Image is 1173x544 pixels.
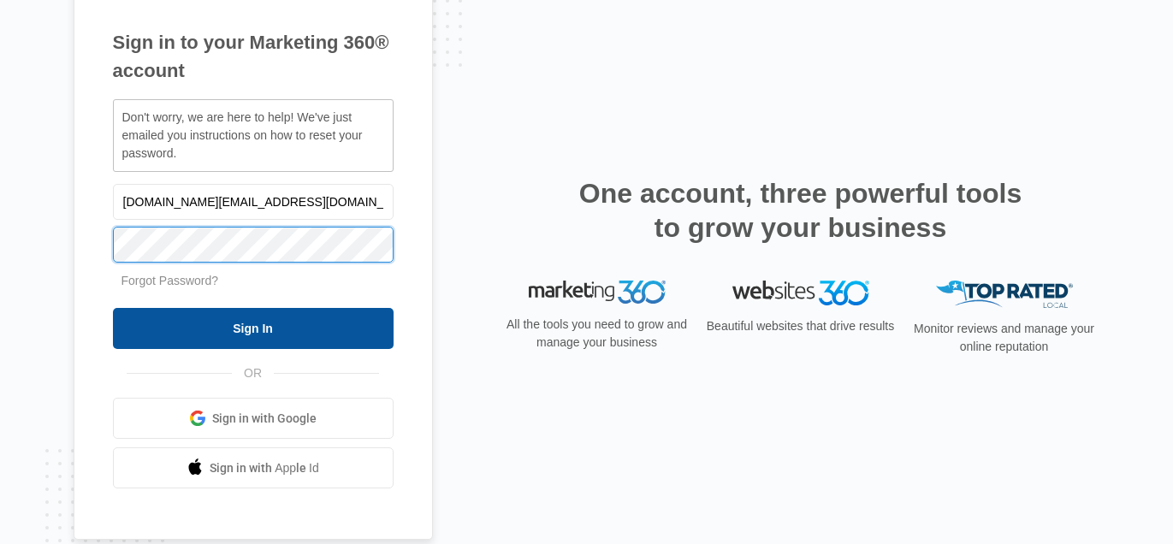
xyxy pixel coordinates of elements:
span: OR [232,364,274,382]
a: Sign in with Google [113,398,394,439]
a: Forgot Password? [121,274,219,287]
h2: One account, three powerful tools to grow your business [574,176,1028,245]
p: All the tools you need to grow and manage your business [501,316,693,352]
span: Sign in with Google [212,410,317,428]
p: Beautiful websites that drive results [705,317,897,335]
img: Top Rated Local [936,281,1073,309]
span: Don't worry, we are here to help! We've just emailed you instructions on how to reset your password. [122,110,363,160]
a: Sign in with Apple Id [113,447,394,488]
p: Monitor reviews and manage your online reputation [909,320,1100,356]
span: Sign in with Apple Id [210,459,319,477]
input: Sign In [113,308,394,349]
h1: Sign in to your Marketing 360® account [113,28,394,85]
input: Email [113,184,394,220]
img: Websites 360 [732,281,869,305]
img: Marketing 360 [529,281,666,305]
